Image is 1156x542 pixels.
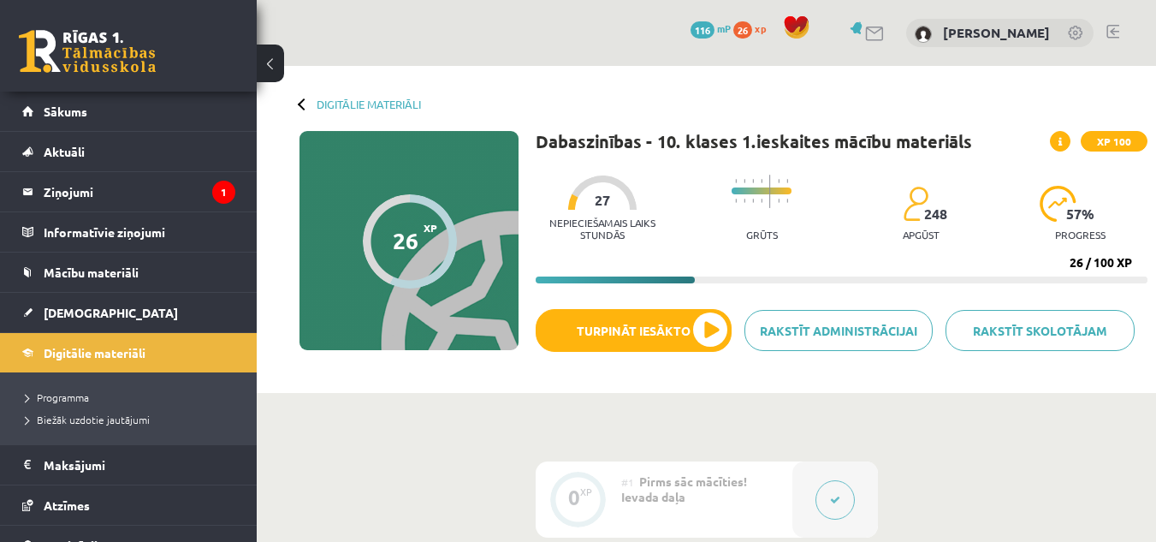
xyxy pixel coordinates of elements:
[22,212,235,252] a: Informatīvie ziņojumi
[44,265,139,280] span: Mācību materiāli
[746,229,778,241] p: Grūts
[744,310,934,351] a: Rakstīt administrācijai
[44,345,145,360] span: Digitālie materiāli
[424,222,437,234] span: XP
[568,490,580,505] div: 0
[733,21,774,35] a: 26 xp
[744,179,745,183] img: icon-short-line-57e1e144782c952c97e751825c79c345078a6d821885a25fce030b3d8c18986b.svg
[22,333,235,372] a: Digitālie materiāli
[924,206,947,222] span: 248
[44,172,235,211] legend: Ziņojumi
[786,199,788,203] img: icon-short-line-57e1e144782c952c97e751825c79c345078a6d821885a25fce030b3d8c18986b.svg
[903,229,940,241] p: apgūst
[44,212,235,252] legend: Informatīvie ziņojumi
[752,199,754,203] img: icon-short-line-57e1e144782c952c97e751825c79c345078a6d821885a25fce030b3d8c18986b.svg
[769,175,771,208] img: icon-long-line-d9ea69661e0d244f92f715978eff75569469978d946b2353a9bb055b3ed8787d.svg
[691,21,731,35] a: 116 mP
[26,413,150,426] span: Biežāk uzdotie jautājumi
[22,132,235,171] a: Aktuāli
[44,445,235,485] legend: Maksājumi
[317,98,421,110] a: Digitālie materiāli
[621,475,634,489] span: #1
[595,193,610,208] span: 27
[212,181,235,204] i: 1
[44,497,90,513] span: Atzīmes
[26,390,89,404] span: Programma
[946,310,1135,351] a: Rakstīt skolotājam
[755,21,766,35] span: xp
[943,24,1050,41] a: [PERSON_NAME]
[761,199,762,203] img: icon-short-line-57e1e144782c952c97e751825c79c345078a6d821885a25fce030b3d8c18986b.svg
[22,485,235,525] a: Atzīmes
[915,26,932,43] img: Anastasija Nikola Šefanovska
[1055,229,1106,241] p: progress
[22,172,235,211] a: Ziņojumi1
[580,487,592,497] div: XP
[903,186,928,222] img: students-c634bb4e5e11cddfef0936a35e636f08e4e9abd3cc4e673bd6f9a4125e45ecb1.svg
[1040,186,1076,222] img: icon-progress-161ccf0a02000e728c5f80fcf4c31c7af3da0e1684b2b1d7c360e028c24a22f1.svg
[621,474,747,504] span: Pirms sāc mācīties! Ievada daļa
[22,293,235,332] a: [DEMOGRAPHIC_DATA]
[22,253,235,292] a: Mācību materiāli
[691,21,714,39] span: 116
[44,144,85,159] span: Aktuāli
[44,305,178,320] span: [DEMOGRAPHIC_DATA]
[536,131,972,152] h1: Dabaszinības - 10. klases 1.ieskaites mācību materiāls
[536,309,732,352] button: Turpināt iesākto
[786,179,788,183] img: icon-short-line-57e1e144782c952c97e751825c79c345078a6d821885a25fce030b3d8c18986b.svg
[22,92,235,131] a: Sākums
[735,179,737,183] img: icon-short-line-57e1e144782c952c97e751825c79c345078a6d821885a25fce030b3d8c18986b.svg
[19,30,156,73] a: Rīgas 1. Tālmācības vidusskola
[44,104,87,119] span: Sākums
[717,21,731,35] span: mP
[393,228,418,253] div: 26
[735,199,737,203] img: icon-short-line-57e1e144782c952c97e751825c79c345078a6d821885a25fce030b3d8c18986b.svg
[26,412,240,427] a: Biežāk uzdotie jautājumi
[761,179,762,183] img: icon-short-line-57e1e144782c952c97e751825c79c345078a6d821885a25fce030b3d8c18986b.svg
[752,179,754,183] img: icon-short-line-57e1e144782c952c97e751825c79c345078a6d821885a25fce030b3d8c18986b.svg
[744,199,745,203] img: icon-short-line-57e1e144782c952c97e751825c79c345078a6d821885a25fce030b3d8c18986b.svg
[1081,131,1147,152] span: XP 100
[1066,206,1095,222] span: 57 %
[733,21,752,39] span: 26
[778,199,780,203] img: icon-short-line-57e1e144782c952c97e751825c79c345078a6d821885a25fce030b3d8c18986b.svg
[778,179,780,183] img: icon-short-line-57e1e144782c952c97e751825c79c345078a6d821885a25fce030b3d8c18986b.svg
[536,217,669,241] p: Nepieciešamais laiks stundās
[26,390,240,405] a: Programma
[22,445,235,485] a: Maksājumi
